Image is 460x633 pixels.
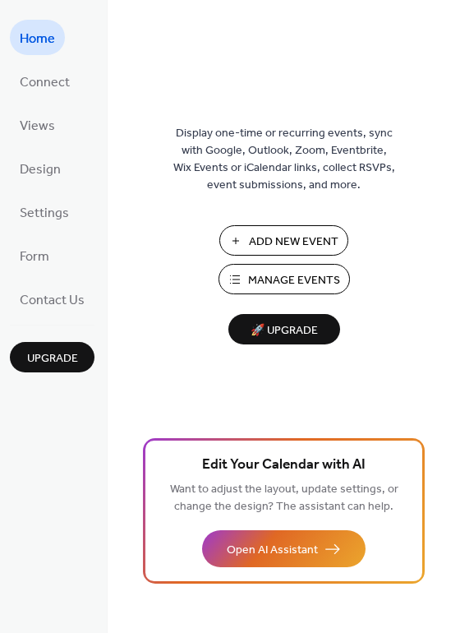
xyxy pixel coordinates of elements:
[27,350,78,367] span: Upgrade
[219,225,348,256] button: Add New Event
[249,233,338,251] span: Add New Event
[20,113,55,139] span: Views
[20,26,55,52] span: Home
[10,107,65,142] a: Views
[228,314,340,344] button: 🚀 Upgrade
[20,244,49,270] span: Form
[10,238,59,273] a: Form
[227,542,318,559] span: Open AI Assistant
[20,288,85,313] span: Contact Us
[10,342,94,372] button: Upgrade
[20,201,69,226] span: Settings
[10,20,65,55] a: Home
[170,478,398,518] span: Want to adjust the layout, update settings, or change the design? The assistant can help.
[202,454,366,477] span: Edit Your Calendar with AI
[173,125,395,194] span: Display one-time or recurring events, sync with Google, Outlook, Zoom, Eventbrite, Wix Events or ...
[10,150,71,186] a: Design
[10,194,79,229] a: Settings
[218,264,350,294] button: Manage Events
[238,320,330,342] span: 🚀 Upgrade
[10,281,94,316] a: Contact Us
[20,157,61,183] span: Design
[10,63,80,99] a: Connect
[20,70,70,95] span: Connect
[248,272,340,289] span: Manage Events
[202,530,366,567] button: Open AI Assistant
